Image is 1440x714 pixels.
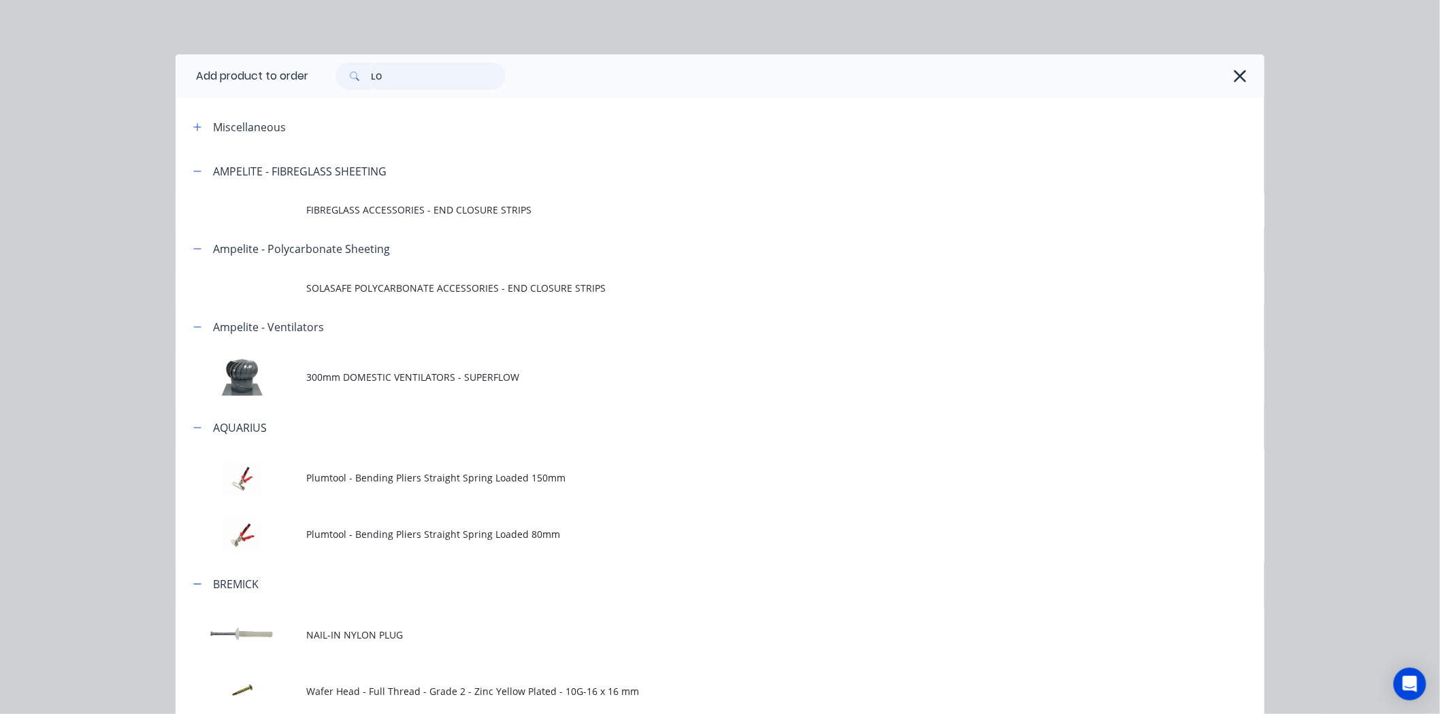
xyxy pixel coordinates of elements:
span: Plumtool - Bending Pliers Straight Spring Loaded 150mm [306,471,1073,485]
span: Wafer Head - Full Thread - Grade 2 - Zinc Yellow Plated - 10G-16 x 16 mm [306,684,1073,698]
span: FIBREGLASS ACCESSORIES - END CLOSURE STRIPS [306,203,1073,217]
div: Miscellaneous [213,119,286,135]
div: Ampelite - Ventilators [213,319,324,335]
span: Plumtool - Bending Pliers Straight Spring Loaded 80mm [306,527,1073,541]
input: Search... [371,63,506,90]
div: Open Intercom Messenger [1394,668,1426,700]
span: 300mm DOMESTIC VENTILATORS - SUPERFLOW [306,370,1073,384]
div: AQUARIUS [213,420,267,436]
span: SOLASAFE POLYCARBONATE ACCESSORIES - END CLOSURE STRIPS [306,281,1073,295]
div: BREMICK [213,576,259,592]
div: AMPELITE - FIBREGLASS SHEETING [213,163,387,180]
div: Add product to order [176,54,308,98]
span: NAIL-IN NYLON PLUG [306,628,1073,642]
div: Ampelite - Polycarbonate Sheeting [213,241,390,257]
